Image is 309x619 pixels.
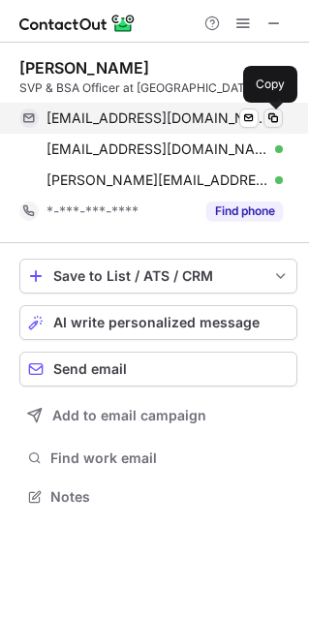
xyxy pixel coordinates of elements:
span: Send email [53,361,127,377]
button: Find work email [19,445,297,472]
span: [EMAIL_ADDRESS][DOMAIN_NAME] [46,109,268,127]
span: AI write personalized message [53,315,260,330]
span: [EMAIL_ADDRESS][DOMAIN_NAME] [46,140,268,158]
span: Notes [50,488,290,506]
button: save-profile-one-click [19,259,297,294]
span: Add to email campaign [52,408,206,423]
span: Find work email [50,449,290,467]
div: [PERSON_NAME] [19,58,149,77]
button: Add to email campaign [19,398,297,433]
button: Send email [19,352,297,387]
div: SVP & BSA Officer at [GEOGRAPHIC_DATA] [19,79,297,97]
button: AI write personalized message [19,305,297,340]
img: ContactOut v5.3.10 [19,12,136,35]
button: Notes [19,483,297,511]
button: Reveal Button [206,201,283,221]
div: Save to List / ATS / CRM [53,268,263,284]
span: [PERSON_NAME][EMAIL_ADDRESS][PERSON_NAME][DOMAIN_NAME] [46,171,268,189]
